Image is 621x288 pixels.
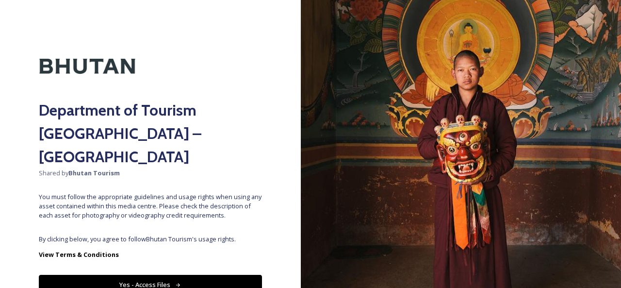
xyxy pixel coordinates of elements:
strong: Bhutan Tourism [68,169,120,177]
span: You must follow the appropriate guidelines and usage rights when using any asset contained within... [39,192,262,220]
span: Shared by [39,169,262,178]
span: By clicking below, you agree to follow Bhutan Tourism 's usage rights. [39,235,262,244]
h2: Department of Tourism [GEOGRAPHIC_DATA] – [GEOGRAPHIC_DATA] [39,99,262,169]
strong: View Terms & Conditions [39,250,119,259]
a: View Terms & Conditions [39,249,262,260]
img: Kingdom-of-Bhutan-Logo.png [39,39,136,94]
